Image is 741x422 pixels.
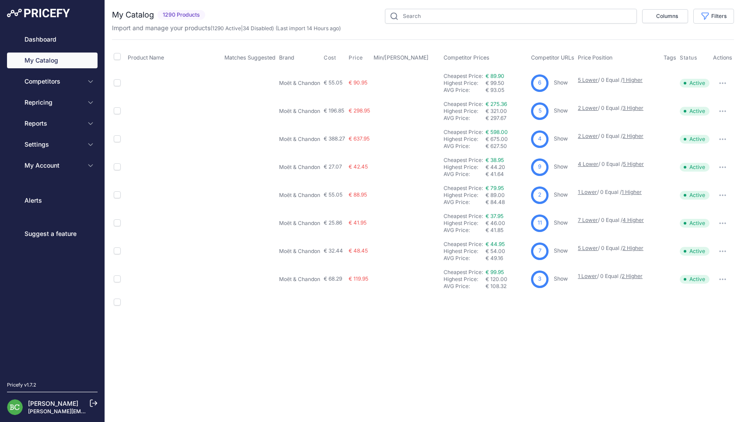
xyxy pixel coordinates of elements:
a: Dashboard [7,32,98,47]
span: 11 [538,219,542,227]
span: € 88.95 [349,191,367,198]
a: 2 Lower [578,105,598,111]
a: € 275.36 [486,101,507,107]
a: 5 Higher [623,161,644,167]
span: 6 [538,79,542,87]
span: € 42.45 [349,163,368,170]
a: 2 Lower [578,133,598,139]
div: Highest Price: [444,192,486,199]
span: Active [680,247,710,256]
span: Price [349,54,363,61]
input: Search [385,9,637,24]
span: Competitors [24,77,82,86]
span: Reports [24,119,82,128]
span: € 298.95 [349,107,370,114]
div: AVG Price: [444,115,486,122]
img: Pricefy Logo [7,9,70,18]
span: Settings [24,140,82,149]
a: Show [554,219,568,226]
span: Actions [713,54,732,61]
span: Tags [664,54,676,61]
span: € 32.44 [324,247,343,254]
div: Highest Price: [444,108,486,115]
span: € 68.29 [324,275,342,282]
p: / 0 Equal / [578,245,655,252]
a: Cheapest Price: [444,213,483,219]
a: 2 Higher [622,133,643,139]
h2: My Catalog [112,9,154,21]
a: Show [554,107,568,114]
a: 5 Lower [578,245,598,251]
span: 2 [538,191,542,199]
a: 1 Lower [578,273,597,279]
button: Repricing [7,95,98,110]
div: AVG Price: [444,199,486,206]
span: Competitor Prices [444,54,489,61]
span: € 25.86 [324,219,342,226]
span: € 675.00 [486,136,508,142]
button: Price [349,54,365,61]
span: (Last import 14 Hours ago) [276,25,341,32]
span: € 54.00 [486,248,505,254]
div: Highest Price: [444,276,486,283]
a: Show [554,275,568,282]
div: Highest Price: [444,136,486,143]
a: € 44.95 [486,241,505,247]
div: € 93.05 [486,87,528,94]
div: Highest Price: [444,248,486,255]
div: Highest Price: [444,164,486,171]
div: AVG Price: [444,227,486,234]
span: Status [680,54,697,61]
a: Cheapest Price: [444,241,483,247]
span: € 41.95 [349,219,367,226]
span: Active [680,191,710,200]
div: € 41.85 [486,227,528,234]
p: Import and manage your products [112,24,341,32]
a: € 38.95 [486,157,504,163]
span: Active [680,163,710,172]
a: € 89.90 [486,73,504,79]
span: € 89.00 [486,192,505,198]
p: Moët & Chandon [279,80,320,87]
span: 9 [538,163,542,171]
div: € 49.16 [486,255,528,262]
span: € 48.45 [349,247,368,254]
span: Competitor URLs [531,54,574,61]
a: 1 Higher [622,189,642,195]
div: AVG Price: [444,171,486,178]
span: Brand [279,54,294,61]
a: Cheapest Price: [444,73,483,79]
span: 5 [538,107,542,115]
button: Filters [693,9,734,24]
p: Moët & Chandon [279,192,320,199]
span: € 119.95 [349,275,368,282]
div: AVG Price: [444,283,486,290]
a: € 37.95 [486,213,503,219]
span: € 27.07 [324,163,342,170]
button: Competitors [7,74,98,89]
p: / 0 Equal / [578,161,655,168]
span: 4 [538,135,542,143]
span: € 44.20 [486,164,505,170]
span: € 196.85 [324,107,344,114]
div: Highest Price: [444,220,486,227]
span: Active [680,219,710,228]
a: € 79.95 [486,185,504,191]
a: 2 Higher [622,245,643,251]
p: Moët & Chandon [279,220,320,227]
span: Active [680,79,710,88]
span: Product Name [128,54,164,61]
a: Show [554,79,568,86]
div: € 627.50 [486,143,528,150]
span: Min/[PERSON_NAME] [374,54,429,61]
a: My Catalog [7,53,98,68]
a: [PERSON_NAME] [28,400,78,407]
a: 4 Lower [578,161,598,167]
span: € 120.00 [486,276,507,282]
a: 3 Higher [622,105,643,111]
div: AVG Price: [444,255,486,262]
div: € 297.67 [486,115,528,122]
a: 4 Higher [622,217,644,223]
p: Moët & Chandon [279,136,320,143]
span: € 90.95 [349,79,367,86]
